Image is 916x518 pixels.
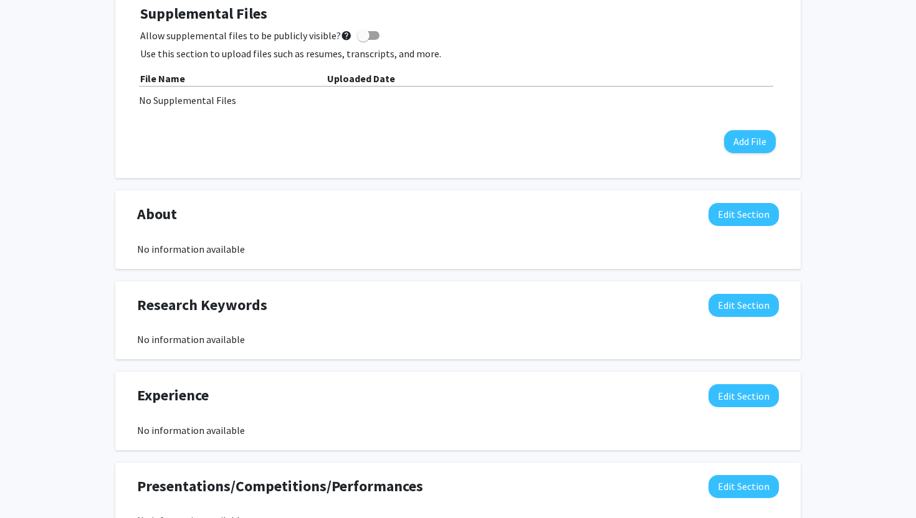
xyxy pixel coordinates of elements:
div: No information available [137,242,779,257]
button: Edit Experience [708,384,779,407]
button: Edit Presentations/Competitions/Performances [708,475,779,498]
div: No Supplemental Files [139,93,777,108]
div: No information available [137,423,779,438]
span: Experience [137,384,209,407]
span: Research Keywords [137,294,267,316]
iframe: Chat [9,462,53,509]
p: Use this section to upload files such as resumes, transcripts, and more. [140,46,776,61]
span: Presentations/Competitions/Performances [137,475,423,497]
b: File Name [140,72,185,85]
span: About [137,203,177,225]
button: Add File [724,130,776,153]
b: Uploaded Date [327,72,395,85]
h4: Supplemental Files [140,5,776,23]
mat-icon: help [341,28,352,43]
span: Allow supplemental files to be publicly visible? [140,28,352,43]
div: No information available [137,332,779,347]
button: Edit About [708,203,779,226]
button: Edit Research Keywords [708,294,779,317]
